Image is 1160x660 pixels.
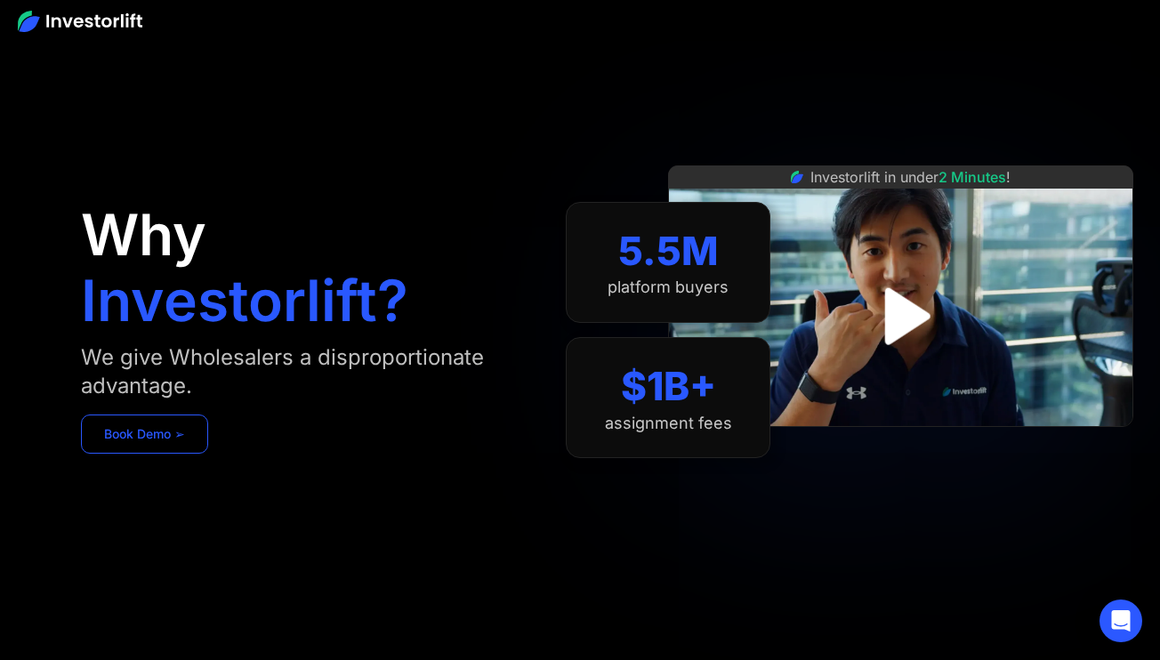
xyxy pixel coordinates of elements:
a: open lightbox [861,277,940,356]
div: 5.5M [618,228,719,275]
div: Investorlift in under ! [810,166,1011,188]
h1: Why [81,206,206,263]
div: Open Intercom Messenger [1100,600,1142,642]
span: 2 Minutes [938,168,1006,186]
div: assignment fees [605,414,732,433]
h1: Investorlift? [81,272,408,329]
div: $1B+ [621,363,716,410]
div: We give Wholesalers a disproportionate advantage. [81,343,530,400]
div: platform buyers [608,278,729,297]
iframe: Customer reviews powered by Trustpilot [768,436,1035,457]
a: Book Demo ➢ [81,415,208,454]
